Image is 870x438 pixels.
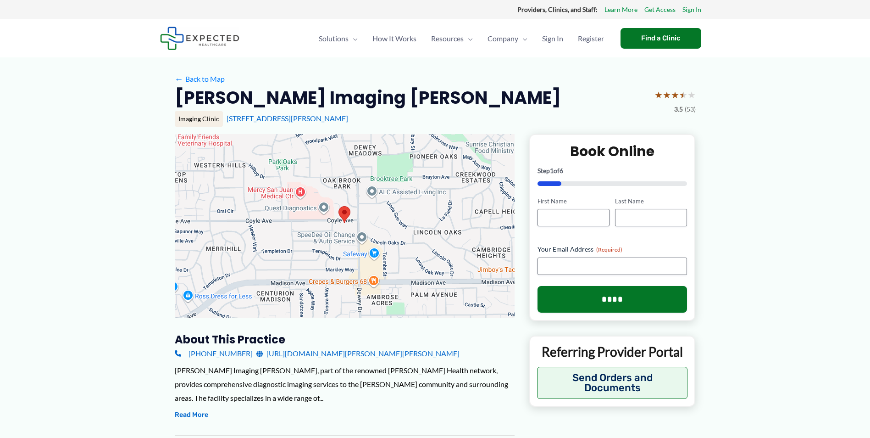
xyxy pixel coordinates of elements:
[615,197,687,206] label: Last Name
[538,168,687,174] p: Step of
[685,103,696,115] span: (53)
[480,22,535,55] a: CompanyMenu Toggle
[488,22,518,55] span: Company
[319,22,349,55] span: Solutions
[687,86,696,103] span: ★
[538,197,610,206] label: First Name
[227,114,348,123] a: [STREET_ADDRESS][PERSON_NAME]
[518,22,527,55] span: Menu Toggle
[537,343,688,360] p: Referring Provider Portal
[372,22,416,55] span: How It Works
[175,347,253,360] a: [PHONE_NUMBER]
[654,86,663,103] span: ★
[679,86,687,103] span: ★
[663,86,671,103] span: ★
[175,72,225,86] a: ←Back to Map
[578,22,604,55] span: Register
[365,22,424,55] a: How It Works
[175,74,183,83] span: ←
[175,410,208,421] button: Read More
[349,22,358,55] span: Menu Toggle
[535,22,571,55] a: Sign In
[604,4,637,16] a: Learn More
[160,27,239,50] img: Expected Healthcare Logo - side, dark font, small
[674,103,683,115] span: 3.5
[431,22,464,55] span: Resources
[560,167,563,174] span: 6
[538,142,687,160] h2: Book Online
[542,22,563,55] span: Sign In
[682,4,701,16] a: Sign In
[256,347,460,360] a: [URL][DOMAIN_NAME][PERSON_NAME][PERSON_NAME]
[175,111,223,127] div: Imaging Clinic
[311,22,365,55] a: SolutionsMenu Toggle
[596,246,622,253] span: (Required)
[175,86,561,109] h2: [PERSON_NAME] Imaging [PERSON_NAME]
[424,22,480,55] a: ResourcesMenu Toggle
[311,22,611,55] nav: Primary Site Navigation
[517,6,598,13] strong: Providers, Clinics, and Staff:
[175,364,515,404] div: [PERSON_NAME] Imaging [PERSON_NAME], part of the renowned [PERSON_NAME] Health network, provides ...
[537,367,688,399] button: Send Orders and Documents
[464,22,473,55] span: Menu Toggle
[621,28,701,49] a: Find a Clinic
[571,22,611,55] a: Register
[644,4,676,16] a: Get Access
[538,245,687,254] label: Your Email Address
[550,167,554,174] span: 1
[175,332,515,347] h3: About this practice
[671,86,679,103] span: ★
